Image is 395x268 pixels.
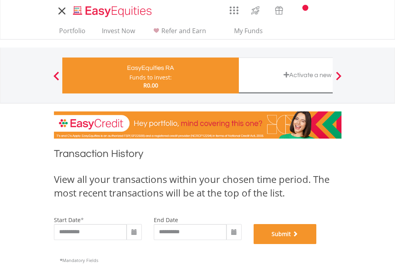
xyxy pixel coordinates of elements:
div: View all your transactions within your chosen time period. The most recent transactions will be a... [54,173,341,200]
span: My Funds [222,26,275,36]
img: vouchers-v2.svg [272,4,286,17]
label: end date [154,216,178,224]
a: FAQ's and Support [311,2,331,18]
img: grid-menu-icon.svg [230,6,238,15]
button: Submit [254,224,317,244]
a: Portfolio [56,27,89,39]
a: Refer and Earn [148,27,209,39]
label: start date [54,216,81,224]
button: Next [331,75,347,83]
a: AppsGrid [224,2,244,15]
div: Funds to invest: [129,73,172,81]
button: Previous [48,75,64,83]
h1: Transaction History [54,147,341,165]
span: R0.00 [143,81,158,89]
span: Refer and Earn [161,26,206,35]
a: Home page [70,2,155,18]
div: EasyEquities RA [67,62,234,73]
a: Vouchers [267,2,291,17]
span: Mandatory Fields [60,257,98,263]
a: Notifications [291,2,311,18]
a: Invest Now [99,27,138,39]
a: My Profile [331,2,352,20]
img: EasyCredit Promotion Banner [54,111,341,139]
img: EasyEquities_Logo.png [71,5,155,18]
img: thrive-v2.svg [249,4,262,17]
